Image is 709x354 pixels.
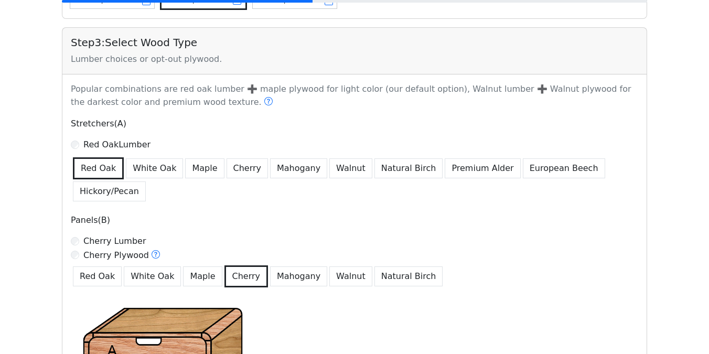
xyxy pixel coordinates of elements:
button: Maple [183,266,222,286]
button: Cherry [224,265,268,287]
button: Hickory/Pecan [73,181,146,201]
div: Lumber choices or opt-out plywood. [71,53,638,66]
button: European Beech [523,158,605,178]
button: Natural Birch [374,158,443,178]
button: Cherry Plywood [151,249,160,262]
button: Maple [185,158,224,178]
button: Walnut [329,266,372,286]
label: Cherry Plywood [83,249,160,262]
button: Red Oak [73,157,124,179]
h5: Step 3 : Select Wood Type [71,36,638,49]
button: Mahogany [270,158,327,178]
button: Natural Birch [374,266,443,286]
button: Red Oak [73,266,122,286]
button: Walnut [329,158,372,178]
button: White Oak [124,266,181,286]
button: Do people pick a different wood? [264,95,273,109]
button: White Oak [126,158,183,178]
p: Popular combinations are red oak lumber ➕ maple plywood for light color (our default option), Wal... [65,83,644,109]
span: Stretchers(A) [71,119,126,128]
span: Panels(B) [71,215,110,225]
button: Cherry [227,158,268,178]
button: Premium Alder [445,158,520,178]
label: Red Oak Lumber [83,138,151,151]
button: Mahogany [270,266,327,286]
label: Cherry Lumber [83,235,146,248]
